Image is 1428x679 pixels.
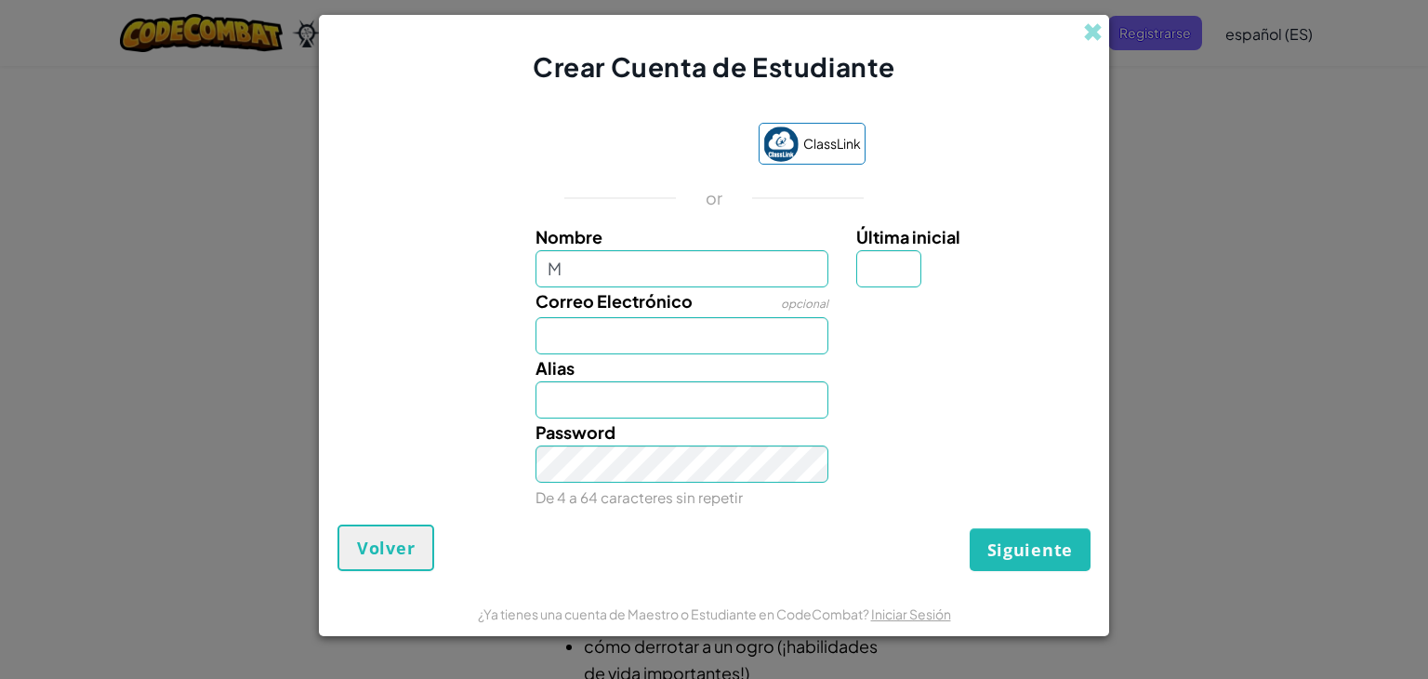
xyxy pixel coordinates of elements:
[535,357,575,379] span: Alias
[535,488,743,506] small: De 4 a 64 caracteres sin repetir
[533,50,895,83] span: Crear Cuenta de Estudiante
[357,537,415,559] span: Volver
[337,525,434,571] button: Volver
[803,130,861,157] span: ClassLink
[535,421,615,443] span: Password
[706,187,723,209] p: or
[871,606,951,622] a: Iniciar Sesión
[970,528,1091,571] button: Siguiente
[535,290,693,312] span: Correo Electrónico
[535,226,602,247] span: Nombre
[554,126,749,166] iframe: Botón de Acceder con Google
[478,606,871,622] span: ¿Ya tienes una cuenta de Maestro o Estudiante en CodeCombat?
[987,539,1073,561] span: Siguiente
[856,226,960,247] span: Última inicial
[763,126,799,162] img: classlink-logo-small.png
[781,297,828,311] span: opcional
